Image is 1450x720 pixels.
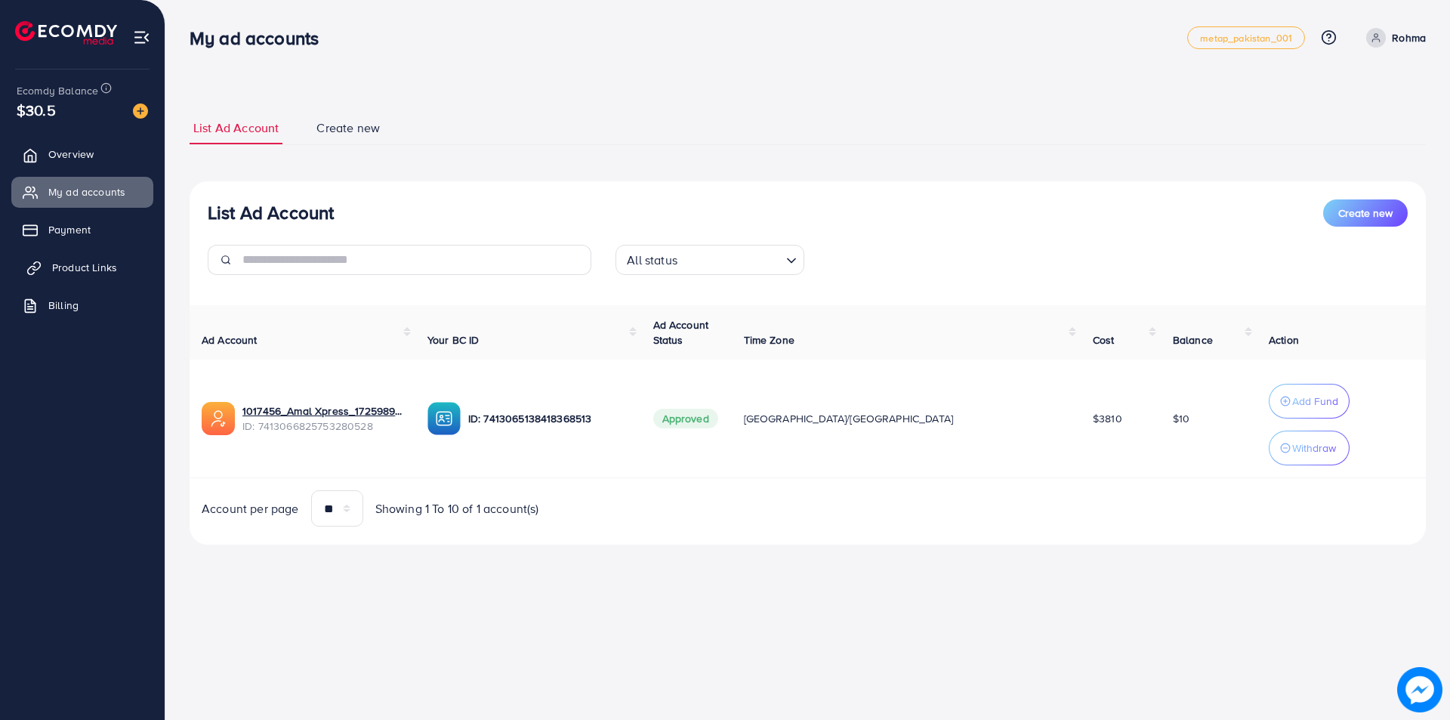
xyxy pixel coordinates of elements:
img: ic-ba-acc.ded83a64.svg [427,402,461,435]
img: logo [15,21,117,45]
span: Ad Account Status [653,317,709,348]
a: Payment [11,215,153,245]
img: image [1399,669,1442,712]
span: metap_pakistan_001 [1200,33,1292,43]
button: Withdraw [1269,431,1350,465]
a: Product Links [11,252,153,283]
span: Overview [48,147,94,162]
span: Ecomdy Balance [17,83,98,98]
a: Rohma [1360,28,1426,48]
a: My ad accounts [11,177,153,207]
span: ID: 7413066825753280528 [242,419,403,434]
a: Overview [11,139,153,169]
span: Cost [1093,332,1115,348]
h3: List Ad Account [208,202,334,224]
span: Action [1269,332,1299,348]
a: 1017456_Amal Xpress_1725989134924 [242,403,403,419]
p: Add Fund [1292,392,1338,410]
span: Your BC ID [427,332,480,348]
span: Account per page [202,500,299,518]
span: Create new [1338,205,1393,221]
input: Search for option [682,246,780,271]
img: image [133,104,148,119]
span: Billing [48,298,79,313]
span: Create new [316,119,380,137]
button: Add Fund [1269,384,1350,419]
span: $30.5 [17,99,56,121]
a: Billing [11,290,153,320]
span: $10 [1173,411,1189,426]
span: [GEOGRAPHIC_DATA]/[GEOGRAPHIC_DATA] [744,411,954,426]
a: metap_pakistan_001 [1187,26,1305,49]
span: Product Links [52,260,117,275]
span: Approved [653,409,718,428]
span: $3810 [1093,411,1122,426]
span: Showing 1 To 10 of 1 account(s) [375,500,539,518]
p: ID: 7413065138418368513 [468,409,629,428]
div: Search for option [615,245,804,275]
button: Create new [1323,199,1408,227]
h3: My ad accounts [190,27,331,49]
img: ic-ads-acc.e4c84228.svg [202,402,235,435]
p: Withdraw [1292,439,1336,457]
span: Ad Account [202,332,258,348]
div: <span class='underline'>1017456_Amal Xpress_1725989134924</span></br>7413066825753280528 [242,403,403,434]
span: Time Zone [744,332,794,348]
span: List Ad Account [193,119,279,137]
img: menu [133,29,150,46]
span: Payment [48,222,91,237]
span: My ad accounts [48,184,125,199]
p: Rohma [1392,29,1426,47]
span: Balance [1173,332,1213,348]
span: All status [624,249,680,271]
